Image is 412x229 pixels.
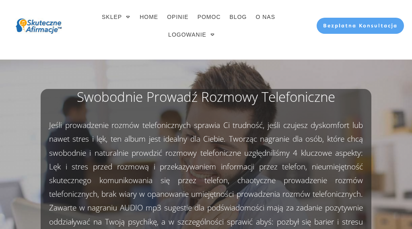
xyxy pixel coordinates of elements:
[168,29,206,40] span: LOGOWANIE
[167,11,188,23] a: OPINIE
[168,29,215,40] a: LOGOWANIE
[317,18,404,34] a: Bezpłatna Konsultacja
[49,88,363,114] h2: Swobodnie Prowadź Rozmowy Telefoniczne
[255,11,275,23] a: O NAS
[230,11,247,23] a: BLOG
[198,11,221,23] a: POMOC
[140,11,158,23] a: HOME
[323,23,398,29] span: Bezpłatna Konsultacja
[102,11,131,23] a: SKLEP
[102,11,122,23] span: SKLEP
